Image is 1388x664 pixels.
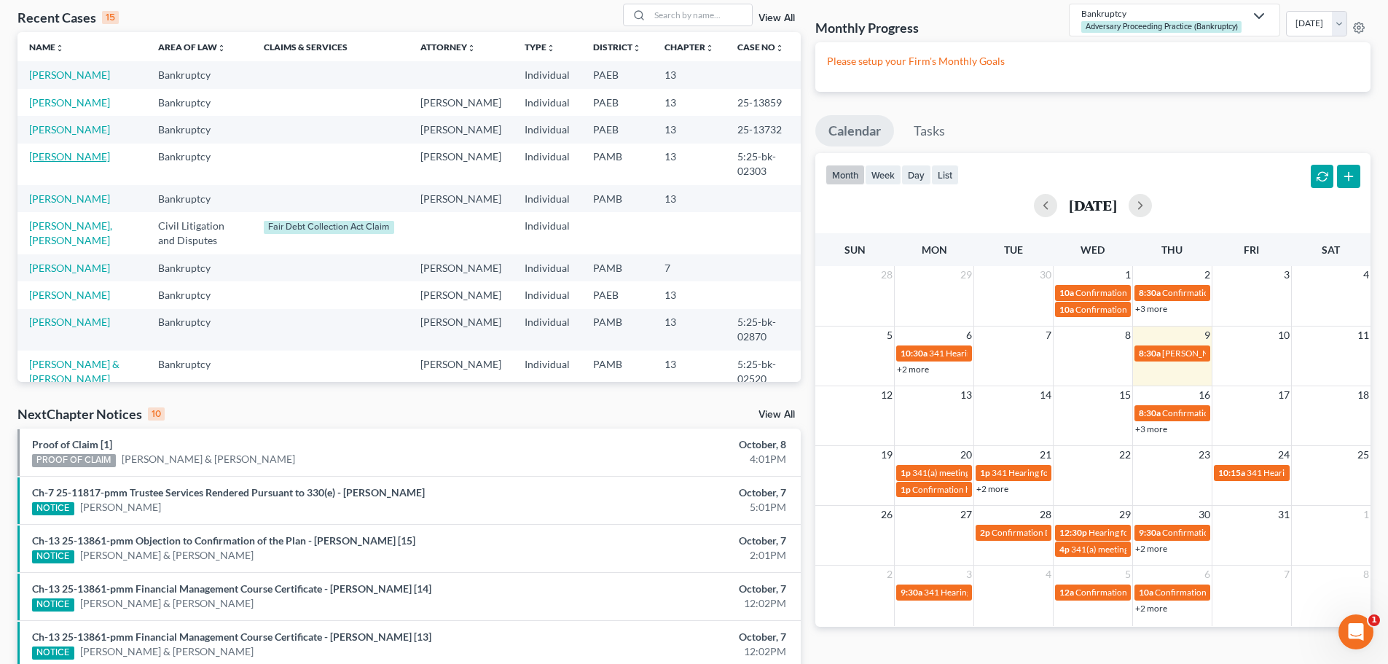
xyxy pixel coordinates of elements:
[901,165,931,184] button: day
[1124,266,1132,284] span: 1
[546,44,555,52] i: unfold_more
[29,219,112,246] a: [PERSON_NAME], [PERSON_NAME]
[844,243,866,256] span: Sun
[32,454,116,467] div: PROOF OF CLAIM
[1075,287,1242,298] span: Confirmation Hearing for [PERSON_NAME]
[992,527,1146,538] span: Confirmation Date for [PERSON_NAME]
[420,42,476,52] a: Attorneyunfold_more
[1244,243,1259,256] span: Fri
[653,144,726,185] td: 13
[1362,566,1371,583] span: 8
[17,9,119,26] div: Recent Cases
[1081,21,1242,32] div: Adversary Proceeding Practice (Bankruptcy)
[758,13,795,23] a: View All
[1139,407,1161,418] span: 8:30a
[980,467,990,478] span: 1p
[992,467,1122,478] span: 341 Hearing for [PERSON_NAME]
[146,185,252,212] td: Bankruptcy
[897,364,929,375] a: +2 more
[1059,287,1074,298] span: 10a
[1038,446,1053,464] span: 21
[80,596,254,611] a: [PERSON_NAME] & [PERSON_NAME]
[409,351,513,392] td: [PERSON_NAME]
[544,485,786,500] div: October, 7
[865,165,901,184] button: week
[122,452,295,466] a: [PERSON_NAME] & [PERSON_NAME]
[1139,287,1161,298] span: 8:30a
[1277,386,1291,404] span: 17
[146,281,252,308] td: Bankruptcy
[409,89,513,116] td: [PERSON_NAME]
[409,116,513,143] td: [PERSON_NAME]
[513,89,581,116] td: Individual
[544,644,786,659] div: 12:02PM
[758,410,795,420] a: View All
[1277,446,1291,464] span: 24
[1368,614,1380,626] span: 1
[544,437,786,452] div: October, 8
[924,587,1054,598] span: 341 Hearing for [PERSON_NAME]
[901,467,911,478] span: 1p
[1059,527,1087,538] span: 12:30p
[513,116,581,143] td: Individual
[959,386,973,404] span: 13
[146,254,252,281] td: Bankruptcy
[32,486,425,499] a: Ch-7 25-11817-pmm Trustee Services Rendered Pursuant to 330(e) - [PERSON_NAME]
[32,598,74,612] div: NOTICE
[409,254,513,281] td: [PERSON_NAME]
[1356,327,1371,344] span: 11
[29,192,110,205] a: [PERSON_NAME]
[29,123,110,136] a: [PERSON_NAME]
[513,144,581,185] td: Individual
[581,185,653,212] td: PAMB
[55,44,64,52] i: unfold_more
[146,116,252,143] td: Bankruptcy
[1118,386,1132,404] span: 15
[1282,266,1291,284] span: 3
[29,69,110,81] a: [PERSON_NAME]
[544,596,786,611] div: 12:02PM
[1044,327,1053,344] span: 7
[146,309,252,351] td: Bankruptcy
[148,407,165,421] div: 10
[146,144,252,185] td: Bankruptcy
[737,42,784,52] a: Case Nounfold_more
[1135,303,1167,314] a: +3 more
[409,185,513,212] td: [PERSON_NAME]
[513,281,581,308] td: Individual
[29,150,110,163] a: [PERSON_NAME]
[705,44,714,52] i: unfold_more
[815,19,919,36] h3: Monthly Progress
[976,483,1008,494] a: +2 more
[885,327,894,344] span: 5
[965,566,973,583] span: 3
[1203,327,1212,344] span: 9
[1218,467,1245,478] span: 10:15a
[965,327,973,344] span: 6
[653,281,726,308] td: 13
[1069,198,1117,213] h2: [DATE]
[1282,566,1291,583] span: 7
[409,144,513,185] td: [PERSON_NAME]
[980,527,990,538] span: 2p
[959,266,973,284] span: 29
[544,500,786,515] div: 5:01PM
[1118,446,1132,464] span: 22
[146,351,252,392] td: Bankruptcy
[544,582,786,596] div: October, 7
[146,89,252,116] td: Bankruptcy
[901,587,922,598] span: 9:30a
[632,44,641,52] i: unfold_more
[1004,243,1023,256] span: Tue
[901,484,911,495] span: 1p
[513,351,581,392] td: Individual
[29,316,110,328] a: [PERSON_NAME]
[922,243,947,256] span: Mon
[901,348,928,359] span: 10:30a
[879,266,894,284] span: 28
[653,351,726,392] td: 13
[29,262,110,274] a: [PERSON_NAME]
[544,630,786,644] div: October, 7
[513,61,581,88] td: Individual
[1162,527,1329,538] span: Confirmation Hearing for [PERSON_NAME]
